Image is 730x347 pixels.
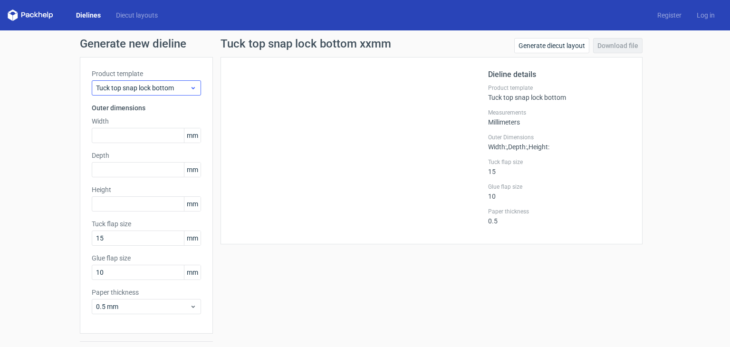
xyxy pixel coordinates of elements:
div: 10 [488,183,631,200]
label: Tuck flap size [92,219,201,229]
label: Paper thickness [488,208,631,215]
span: Tuck top snap lock bottom [96,83,190,93]
div: Millimeters [488,109,631,126]
label: Tuck flap size [488,158,631,166]
label: Measurements [488,109,631,116]
div: 0.5 [488,208,631,225]
a: Log in [689,10,722,20]
a: Generate diecut layout [514,38,589,53]
a: Dielines [68,10,108,20]
h2: Dieline details [488,69,631,80]
label: Glue flap size [488,183,631,191]
label: Glue flap size [92,253,201,263]
label: Product template [488,84,631,92]
label: Paper thickness [92,288,201,297]
span: mm [184,231,201,245]
span: 0.5 mm [96,302,190,311]
label: Depth [92,151,201,160]
div: 15 [488,158,631,175]
div: Tuck top snap lock bottom [488,84,631,101]
label: Product template [92,69,201,78]
h1: Generate new dieline [80,38,650,49]
span: , Depth : [507,143,527,151]
a: Register [650,10,689,20]
label: Outer Dimensions [488,134,631,141]
span: mm [184,163,201,177]
label: Width [92,116,201,126]
span: mm [184,265,201,280]
h3: Outer dimensions [92,103,201,113]
span: mm [184,128,201,143]
span: , Height : [527,143,549,151]
label: Height [92,185,201,194]
span: mm [184,197,201,211]
h1: Tuck top snap lock bottom xxmm [221,38,391,49]
a: Diecut layouts [108,10,165,20]
span: Width : [488,143,507,151]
